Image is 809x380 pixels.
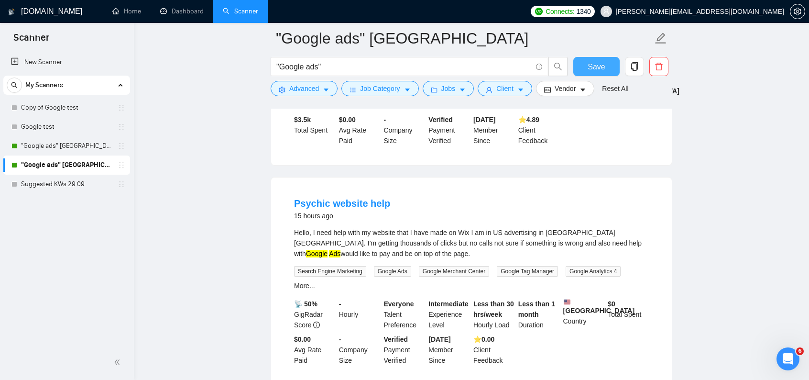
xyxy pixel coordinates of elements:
[15,256,149,284] div: I see that you were trying to reach an agent - could you please let me know how I can assist you?
[294,198,390,209] a: Psychic website help
[61,307,68,314] button: Start recording
[426,114,471,146] div: Payment Verified
[8,178,184,200] div: Nazar says…
[518,300,555,318] b: Less than 1 month
[625,57,644,76] button: copy
[15,307,22,314] button: Upload attachment
[471,299,516,330] div: Hourly Load
[294,116,311,123] b: $ 3.5k
[423,81,474,96] button: folderJobscaret-down
[25,76,63,95] span: My Scanners
[536,64,542,70] span: info-circle
[384,300,414,308] b: Everyone
[294,227,649,259] div: Hello, I need help with my website that I have made on Wix I am in US advertising in [GEOGRAPHIC_...
[339,116,356,123] b: $0.00
[45,307,53,314] button: Gif picker
[384,116,386,123] b: -
[555,83,576,94] span: Vendor
[486,86,492,93] span: user
[21,175,112,194] a: Suggested KWs 29 09
[337,299,382,330] div: Hourly
[566,266,621,277] span: Google Analytics 4
[27,5,43,21] img: Profile image for Nazar
[223,7,258,15] a: searchScanner
[292,299,337,330] div: GigRadar Score
[58,180,145,189] div: joined the conversation
[790,4,805,19] button: setting
[150,4,168,22] button: Home
[279,86,285,93] span: setting
[337,114,382,146] div: Avg Rate Paid
[428,300,468,308] b: Intermediate
[276,26,653,50] input: Scanner name...
[497,266,558,277] span: Google Tag Manager
[46,12,66,22] p: Active
[650,62,668,71] span: delete
[655,32,667,45] span: edit
[350,86,356,93] span: bars
[292,114,337,146] div: Total Spent
[7,78,22,93] button: search
[339,300,341,308] b: -
[548,57,568,76] button: search
[606,299,651,330] div: Total Spent
[339,335,341,343] b: -
[8,200,157,249] div: Hello! I’m Nazar, and I’ll gladly support you with your request 😊Please allow me a couple of minu...
[441,83,456,94] span: Jobs
[608,300,615,308] b: $ 0
[289,83,319,94] span: Advanced
[471,114,516,146] div: Member Since
[428,116,453,123] b: Verified
[649,57,668,76] button: delete
[517,86,524,93] span: caret-down
[58,181,77,188] b: Nazar
[549,62,567,71] span: search
[535,8,543,15] img: upwork-logo.png
[602,83,628,94] a: Reset All
[419,266,489,277] span: Google Merchant Center
[21,98,112,117] a: Copy of Google test
[518,116,539,123] b: ⭐️ 4.89
[478,81,532,96] button: userClientcaret-down
[294,282,315,290] a: More...
[561,299,606,330] div: Country
[588,61,605,73] span: Save
[164,303,179,318] button: Send a message…
[790,8,805,15] a: setting
[360,83,400,94] span: Job Category
[15,136,149,165] div: The team will get back to you on this. [DOMAIN_NAME] typically replies in under 1m.
[6,31,57,51] span: Scanner
[426,334,471,366] div: Member Since
[276,61,532,73] input: Search Freelance Jobs...
[536,81,594,96] button: idcardVendorcaret-down
[473,335,494,343] b: ⭐️ 0.00
[384,335,408,343] b: Verified
[382,334,427,366] div: Payment Verified
[8,200,184,250] div: Nazar says…
[496,83,514,94] span: Client
[8,250,184,311] div: Nazar says…
[516,114,561,146] div: Client Feedback
[118,104,125,112] span: holder
[573,57,620,76] button: Save
[30,307,38,314] button: Emoji picker
[603,8,610,15] span: user
[3,76,130,194] li: My Scanners
[374,266,411,277] span: Google Ads
[11,53,122,72] a: New Scanner
[8,81,184,131] div: AI Assistant from GigRadar 📡 says…
[471,334,516,366] div: Client Feedback
[114,358,123,367] span: double-left
[579,86,586,93] span: caret-down
[382,114,427,146] div: Company Size
[428,335,450,343] b: [DATE]
[118,161,125,169] span: holder
[21,136,112,156] a: "Google ads" [GEOGRAPHIC_DATA]
[7,82,22,89] span: search
[294,335,311,343] b: $0.00
[8,131,184,178] div: AI Assistant from GigRadar 📡 says…
[160,7,204,15] a: dashboardDashboard
[15,206,149,224] div: Hello! I’m Nazar, and I’ll gladly support you with your request 😊
[625,62,644,71] span: copy
[404,86,411,93] span: caret-down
